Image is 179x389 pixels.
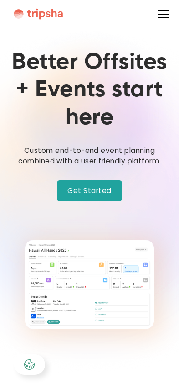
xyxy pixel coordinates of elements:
a: home [9,8,79,20]
a: Get Started [57,180,122,201]
strong: Custom end-to-end event planning combined with a user friendly platform. [18,146,161,166]
div: menu [153,4,170,25]
img: Tripsha Logo [14,8,63,20]
h1: Better Offsites + Events start here [9,49,170,132]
